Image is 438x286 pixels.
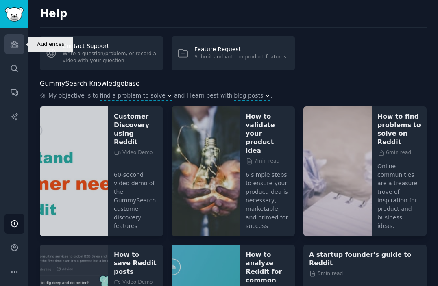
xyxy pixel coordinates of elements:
[40,79,139,89] h2: GummySearch Knowledgebase
[114,250,157,276] a: How to save Reddit posts
[246,158,279,165] span: 7 min read
[172,36,295,70] a: Feature RequestSubmit and vote on product features
[114,112,157,146] a: Customer Discovery using Reddit
[377,149,411,156] span: 6 min read
[246,112,289,155] a: How to validate your product idea
[114,279,153,286] span: Video Demo
[246,165,289,230] p: 6 simple steps to ensure your product idea is necessary, marketable, and primed for success
[377,112,421,146] a: How to find problems to solve on Reddit
[40,91,427,101] div: .
[48,91,98,101] span: My objective is to
[40,106,108,236] img: Customer Discovery using Reddit
[174,91,233,101] span: and I learn best with
[5,7,24,22] img: GummySearch logo
[40,7,427,20] h2: Help
[377,156,421,230] p: Online communities are a treasure trove of inspiration for product and business ideas.
[309,250,421,267] a: A startup founder's guide to Reddit
[172,106,240,236] img: How to validate your product idea
[114,165,157,230] p: 60-second video demo of the GummySearch customer discovery features
[100,91,172,100] button: find a problem to solve
[194,45,286,54] div: Feature Request
[303,106,372,236] img: How to find problems to solve on Reddit
[309,270,343,277] span: 5 min read
[100,91,166,100] span: find a problem to solve
[234,91,270,100] button: blog posts
[234,91,263,100] span: blog posts
[40,36,163,70] a: Contact SupportWrite a question/problem, or record a video with your question
[114,149,153,156] span: Video Demo
[194,54,286,61] div: Submit and vote on product features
